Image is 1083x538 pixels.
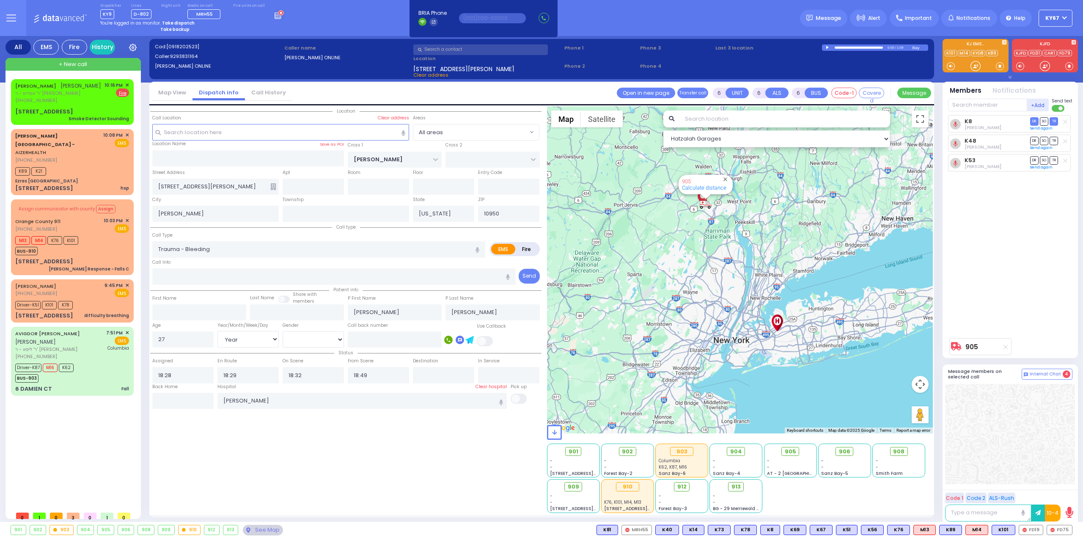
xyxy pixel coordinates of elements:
[217,393,507,409] input: Search hospital
[604,499,641,505] span: K76, K101, M14, M13
[971,50,985,56] a: KYD8
[1052,98,1072,104] span: Send text
[948,369,1022,380] h5: Message members on selected call
[293,291,317,298] small: Share with
[948,99,1027,111] input: Search member
[15,247,38,255] span: BUS-910
[15,226,57,232] span: [PHONE_NUMBER]
[992,86,1036,96] button: Notifications
[19,206,95,212] span: Assign communicator with county
[155,43,281,50] label: Cad:
[84,312,129,319] div: difficulty breathing
[283,358,303,364] label: On Scene
[511,383,527,390] label: Pick up
[58,301,73,309] span: K78
[677,483,687,491] span: 912
[125,217,129,224] span: ✕
[1030,117,1039,125] span: DR
[104,282,123,289] span: 9:45 PM
[152,295,176,302] label: First Name
[655,525,679,535] div: BLS
[550,499,552,505] span: -
[699,199,712,210] div: 905
[15,167,30,176] span: K89
[965,493,987,503] button: Code 2
[965,163,1001,170] span: Hershel Lowy
[155,53,281,60] label: Caller:
[708,525,731,535] div: BLS
[821,464,824,470] span: -
[1022,369,1072,380] button: Internal Chat 4
[152,196,161,203] label: City
[15,301,41,309] span: Driver-K51
[42,301,57,309] span: K101
[47,236,62,245] span: K76
[15,178,78,184] div: Ezras [GEOGRAPHIC_DATA]
[152,141,186,147] label: Location Name
[413,358,438,364] label: Destination
[125,132,129,139] span: ✕
[118,525,134,535] div: 906
[1045,14,1059,22] span: KY67
[217,358,237,364] label: En Route
[283,169,290,176] label: Apt
[152,115,181,121] label: Call Location
[604,464,607,470] span: -
[1040,137,1048,145] span: SO
[893,447,904,456] span: 908
[887,43,895,52] div: 0:00
[378,115,409,121] label: Clear address
[770,315,785,331] div: LIJ Northwell
[491,244,516,254] label: EMS
[785,447,796,456] span: 905
[31,167,46,176] span: K21
[596,525,618,535] div: BLS
[1050,117,1058,125] span: TR
[31,236,46,245] span: M14
[478,169,502,176] label: Entry Code
[821,470,848,477] span: Sanz Bay-5
[943,42,1009,48] label: KJ EMS...
[103,132,123,138] span: 10:08 PM
[1014,14,1025,22] span: Help
[50,513,63,519] span: 0
[568,483,579,491] span: 909
[152,322,161,329] label: Age
[821,458,824,464] span: -
[115,224,129,233] span: EMS
[765,88,789,98] button: ALS
[868,14,880,22] span: Alert
[284,54,411,61] label: [PERSON_NAME] ONLINE
[413,124,528,140] span: All areas
[895,43,896,52] div: /
[15,257,73,266] div: [STREET_ADDRESS]
[713,458,715,464] span: -
[958,50,970,56] a: M14
[1030,156,1039,164] span: DR
[659,499,661,505] span: -
[67,513,80,519] span: 3
[96,205,115,213] button: Assign
[806,15,813,21] img: message.svg
[897,88,931,98] button: Message
[549,422,577,433] a: Open this area in Google Maps (opens a new window)
[62,40,87,55] div: Fire
[33,40,59,55] div: EMS
[15,108,73,116] div: [STREET_ADDRESS]
[125,329,129,337] span: ✕
[957,14,990,22] span: Notifications
[713,493,715,499] span: -
[734,525,757,535] div: BLS
[152,259,170,266] label: Call Info
[965,118,972,124] a: K8
[161,3,180,8] label: Night unit
[836,525,858,535] div: BLS
[223,525,238,535] div: 913
[166,43,199,50] span: [0918202523]
[15,353,57,360] span: [PHONE_NUMBER]
[15,83,56,89] a: [PERSON_NAME]
[1050,156,1058,164] span: TR
[118,513,130,519] span: 0
[15,338,56,345] span: [PERSON_NAME]
[459,13,526,23] input: (000)000-00000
